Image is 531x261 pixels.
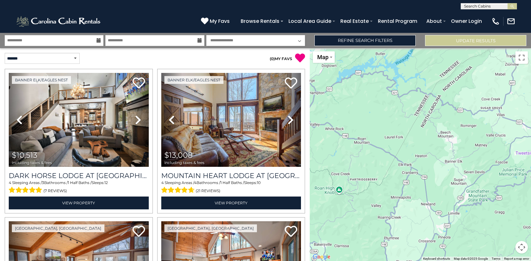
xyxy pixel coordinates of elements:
span: 3 [42,180,44,185]
span: 1 Half Baths / [68,180,92,185]
span: 4 [9,180,11,185]
span: $13,008 [164,151,193,160]
span: including taxes & fees [12,161,52,165]
img: White-1-2.png [16,15,102,28]
span: 1 Half Baths / [220,180,244,185]
a: [GEOGRAPHIC_DATA], [GEOGRAPHIC_DATA] [12,224,104,232]
a: (0)MY FAVS [270,56,292,61]
a: Banner Elk/Eagles Nest [164,76,223,84]
span: (21 reviews) [196,187,220,195]
span: 0 [271,56,273,61]
span: 12 [104,180,108,185]
img: Google [311,253,332,261]
a: View Property [161,197,301,209]
span: Map data ©2025 Google [454,257,488,260]
span: 4 [194,180,197,185]
img: thumbnail_164375639.jpeg [9,73,149,167]
a: Mountain Heart Lodge at [GEOGRAPHIC_DATA] [161,171,301,180]
h3: Dark Horse Lodge at Eagles Nest [9,171,149,180]
span: $10,513 [12,151,38,160]
a: Add to favorites [285,225,297,238]
img: phone-regular-white.png [491,17,500,26]
div: Sleeping Areas / Bathrooms / Sleeps: [161,180,301,195]
a: Add to favorites [285,77,297,90]
a: Add to favorites [133,225,145,238]
h3: Mountain Heart Lodge at Eagles Nest [161,171,301,180]
a: Owner Login [448,16,485,27]
a: Terms (opens in new tab) [492,257,500,260]
img: mail-regular-white.png [507,17,515,26]
span: ( ) [270,56,275,61]
button: Keyboard shortcuts [423,257,450,261]
a: Banner Elk/Eagles Nest [12,76,71,84]
a: [GEOGRAPHIC_DATA], [GEOGRAPHIC_DATA] [164,224,257,232]
a: My Favs [201,17,231,25]
a: Open this area in Google Maps (opens a new window) [311,253,332,261]
a: Dark Horse Lodge at [GEOGRAPHIC_DATA] [9,171,149,180]
a: Report a map error [504,257,529,260]
span: (7 reviews) [43,187,67,195]
a: Refine Search Filters [314,35,416,46]
button: Map camera controls [515,241,528,253]
span: 10 [257,180,261,185]
a: View Property [9,197,149,209]
button: Update Results [425,35,526,46]
button: Toggle fullscreen view [515,51,528,64]
a: Browse Rentals [238,16,283,27]
a: About [423,16,445,27]
span: My Favs [210,17,230,25]
a: Add to favorites [133,77,145,90]
button: Change map style [313,51,335,63]
div: Sleeping Areas / Bathrooms / Sleeps: [9,180,149,195]
span: Map [317,54,328,60]
span: including taxes & fees [164,161,204,165]
a: Rental Program [375,16,420,27]
img: thumbnail_163263053.jpeg [161,73,301,167]
a: Local Area Guide [285,16,334,27]
a: Real Estate [337,16,372,27]
span: 4 [161,180,164,185]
